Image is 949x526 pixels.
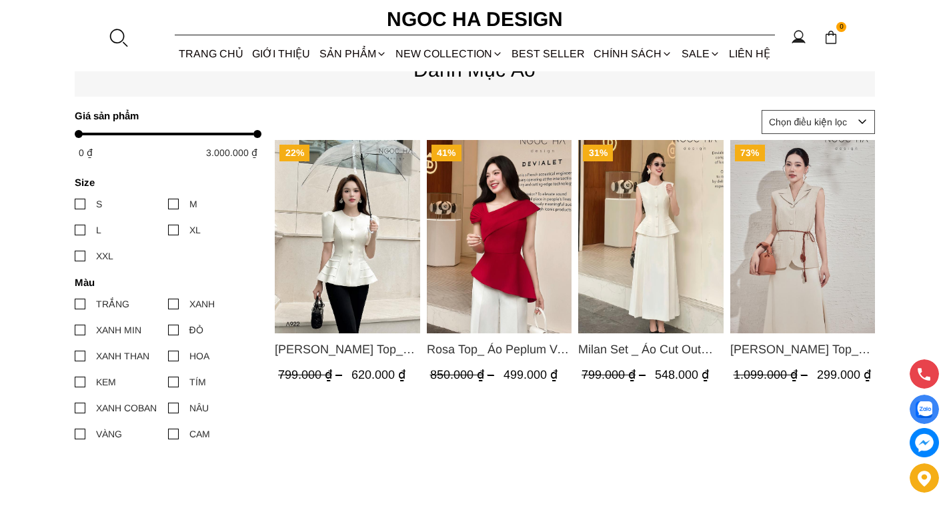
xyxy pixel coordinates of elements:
div: XL [189,223,201,237]
div: XANH [189,297,215,311]
div: VÀNG [96,427,122,441]
a: Display image [910,395,939,424]
img: Display image [916,401,932,418]
div: M [189,197,197,211]
a: Link to Milan Set _ Áo Cut Out Tùng Không Tay Kết Hợp Chân Váy Xếp Ly A1080+CV139 [578,340,724,359]
span: Rosa Top_ Áo Peplum Vai Lệch Xếp Ly Màu Đỏ A1064 [426,340,572,359]
div: HOA [189,349,209,363]
div: Chính sách [590,36,677,71]
span: Milan Set _ Áo Cut Out Tùng Không Tay Kết Hợp Chân Váy Xếp Ly A1080+CV139 [578,340,724,359]
div: KEM [96,375,116,389]
div: TRẮNG [96,297,129,311]
span: [PERSON_NAME] Top_ Áo Cổ Tròn Tùng May Gân Nổi Màu Kem A922 [275,340,420,359]
a: messenger [910,428,939,457]
a: LIÊN HỆ [724,36,774,71]
img: Milan Set _ Áo Cut Out Tùng Không Tay Kết Hợp Chân Váy Xếp Ly A1080+CV139 [578,140,724,333]
span: 499.000 ₫ [503,368,557,381]
span: 620.000 ₫ [351,368,405,381]
div: XANH MIN [96,323,141,337]
div: XXL [96,249,113,263]
img: img-CART-ICON-ksit0nf1 [824,30,838,45]
a: Link to Ellie Top_ Áo Cổ Tròn Tùng May Gân Nổi Màu Kem A922 [275,340,420,359]
h4: Màu [75,277,253,288]
span: 299.000 ₫ [816,368,870,381]
img: Rosa Top_ Áo Peplum Vai Lệch Xếp Ly Màu Đỏ A1064 [426,140,572,333]
h4: Giá sản phẩm [75,110,253,121]
div: S [96,197,102,211]
img: Ellie Top_ Áo Cổ Tròn Tùng May Gân Nổi Màu Kem A922 [275,140,420,333]
div: TÍM [189,375,206,389]
div: CAM [189,427,210,441]
div: L [96,223,101,237]
a: NEW COLLECTION [391,36,507,71]
a: Product image - Rosa Top_ Áo Peplum Vai Lệch Xếp Ly Màu Đỏ A1064 [426,140,572,333]
a: Product image - Audrey Top_ Áo Vest Linen Dáng Suông A1074 [730,140,875,333]
a: GIỚI THIỆU [248,36,315,71]
span: 850.000 ₫ [429,368,497,381]
span: 1.099.000 ₫ [733,368,810,381]
div: XANH COBAN [96,401,157,415]
span: 799.000 ₫ [278,368,345,381]
span: 548.000 ₫ [655,368,709,381]
div: ĐỎ [189,323,203,337]
span: 799.000 ₫ [582,368,649,381]
a: Product image - Milan Set _ Áo Cut Out Tùng Không Tay Kết Hợp Chân Váy Xếp Ly A1080+CV139 [578,140,724,333]
a: SALE [677,36,724,71]
a: TRANG CHỦ [175,36,248,71]
span: [PERSON_NAME] Top_ Áo Vest Linen Dáng Suông A1074 [730,340,875,359]
div: SẢN PHẨM [315,36,391,71]
img: Audrey Top_ Áo Vest Linen Dáng Suông A1074 [730,140,875,333]
div: NÂU [189,401,209,415]
a: Link to Rosa Top_ Áo Peplum Vai Lệch Xếp Ly Màu Đỏ A1064 [426,340,572,359]
a: Ngoc Ha Design [375,3,575,35]
span: 0 [836,22,847,33]
a: Product image - Ellie Top_ Áo Cổ Tròn Tùng May Gân Nổi Màu Kem A922 [275,140,420,333]
span: 3.000.000 ₫ [206,147,257,158]
h4: Size [75,177,253,188]
div: XANH THAN [96,349,149,363]
a: BEST SELLER [508,36,590,71]
a: Link to Audrey Top_ Áo Vest Linen Dáng Suông A1074 [730,340,875,359]
span: 0 ₫ [79,147,93,158]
